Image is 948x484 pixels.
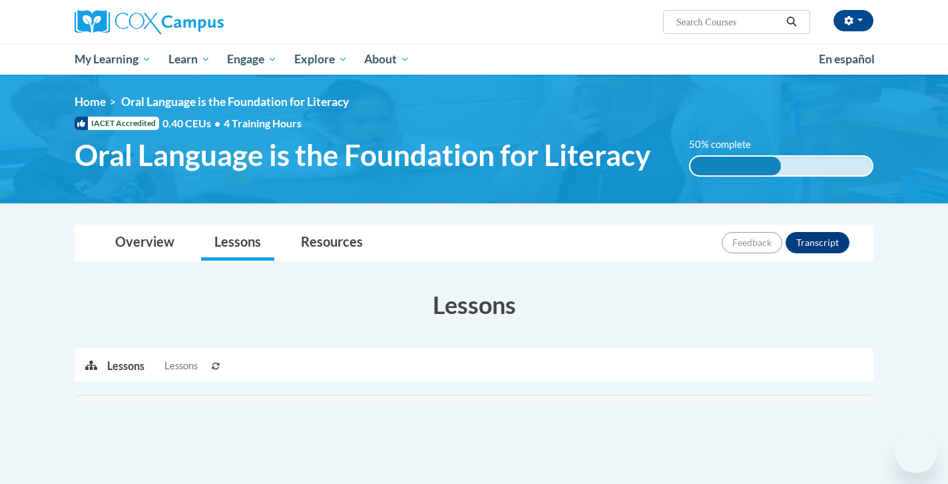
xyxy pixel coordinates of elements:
[227,51,277,67] span: Engage
[214,117,220,129] span: •
[722,232,782,253] button: Feedback
[895,431,937,473] iframe: Button to launch messaging window
[107,359,144,373] p: Lessons
[690,157,782,175] div: 50% complete
[782,14,802,30] button: Search
[75,117,159,130] span: IACET Accredited
[675,14,782,30] input: Search Courses
[201,225,274,261] a: Lessons
[75,137,650,173] span: Oral Language is the Foundation for Literacy
[288,225,376,261] a: Resources
[75,10,224,34] img: Cox Campus
[224,117,302,129] span: 4 Training Hours
[819,52,875,66] span: En español
[160,44,219,75] a: Learn
[356,44,419,75] a: About
[364,51,409,67] span: About
[164,359,198,373] span: Lessons
[218,44,286,75] a: Engage
[75,95,106,109] a: Home
[810,45,883,73] a: En español
[168,51,210,67] span: Learn
[66,44,160,75] a: My Learning
[102,225,188,261] a: Overview
[75,51,151,67] span: My Learning
[833,10,873,31] button: Account Settings
[286,44,356,75] a: Explore
[75,288,873,321] h3: Lessons
[786,232,849,253] button: Transcript
[121,95,349,109] span: Oral Language is the Foundation for Literacy
[162,116,224,131] span: 0.40 CEUs
[75,10,328,34] a: Cox Campus
[294,51,348,67] span: Explore
[55,44,893,75] div: Main menu
[689,137,766,152] label: 50% complete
